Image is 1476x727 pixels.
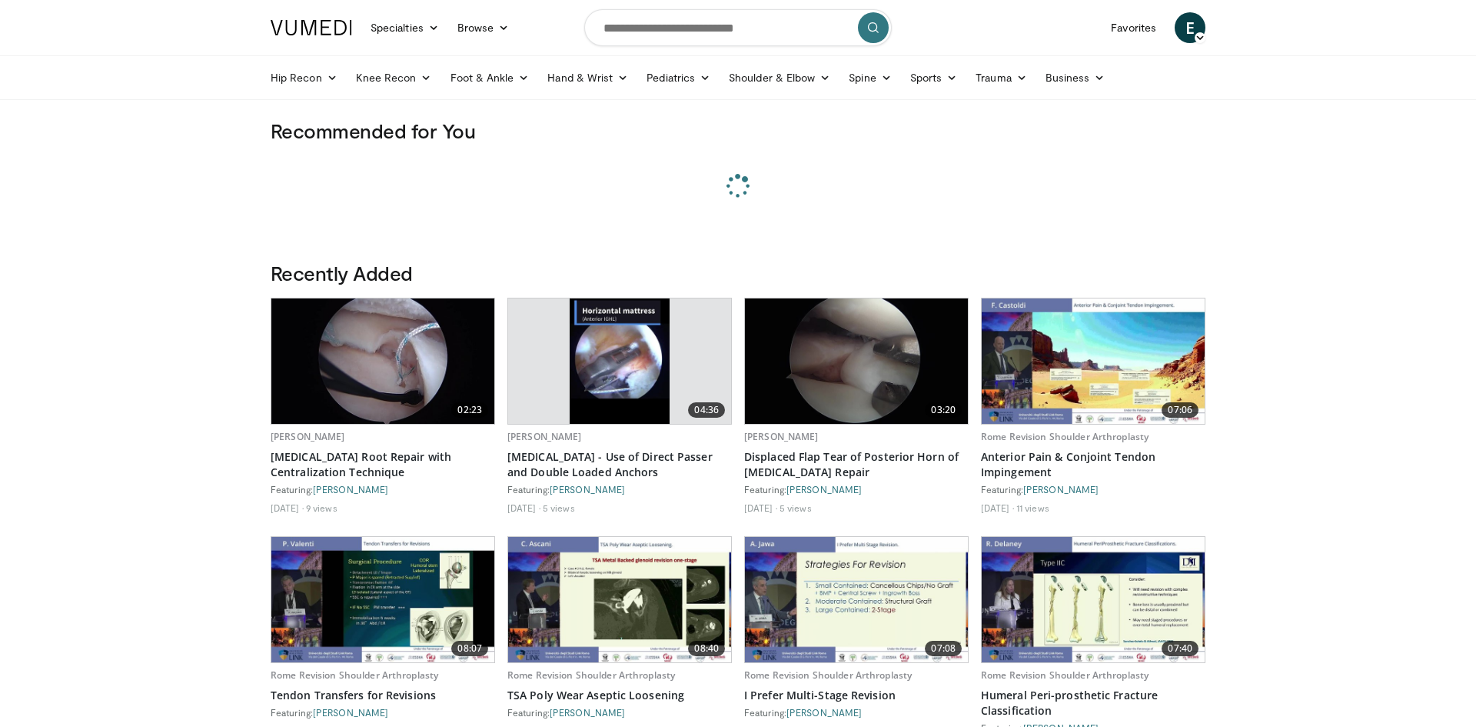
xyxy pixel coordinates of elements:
span: 03:20 [925,402,962,418]
a: 08:07 [271,537,494,662]
a: Shoulder & Elbow [720,62,839,93]
span: 08:40 [688,641,725,656]
li: 5 views [780,502,812,514]
a: Displaced Flap Tear of Posterior Horn of [MEDICAL_DATA] Repair [744,449,969,480]
img: 2649116b-05f8-405c-a48f-a284a947b030.620x360_q85_upscale.jpg [745,298,968,424]
h3: Recently Added [271,261,1205,285]
a: [PERSON_NAME] [313,484,388,495]
a: [PERSON_NAME] [550,484,625,495]
a: I Prefer Multi-Stage Revision [744,688,969,703]
a: [PERSON_NAME] [786,707,862,718]
a: Rome Revision Shoulder Arthroplasty [981,669,1149,682]
span: 07:40 [1162,641,1198,656]
a: [PERSON_NAME] [786,484,862,495]
a: [PERSON_NAME] [1023,484,1099,495]
a: Sports [901,62,967,93]
li: [DATE] [507,502,540,514]
a: Business [1036,62,1115,93]
div: Featuring: [507,483,732,495]
img: 8037028b-5014-4d38-9a8c-71d966c81743.620x360_q85_upscale.jpg [982,298,1205,424]
li: 9 views [306,502,337,514]
a: 07:08 [745,537,968,662]
h3: Recommended for You [271,118,1205,143]
a: Specialties [361,12,448,43]
div: Featuring: [744,706,969,719]
li: [DATE] [271,502,304,514]
img: 926032fc-011e-4e04-90f2-afa899d7eae5.620x360_q85_upscale.jpg [271,298,494,424]
a: 04:36 [508,298,731,424]
a: 08:40 [508,537,731,662]
a: [MEDICAL_DATA] - Use of Direct Passer and Double Loaded Anchors [507,449,732,480]
a: Trauma [966,62,1036,93]
a: 03:20 [745,298,968,424]
a: Favorites [1102,12,1165,43]
img: VuMedi Logo [271,20,352,35]
a: 07:06 [982,298,1205,424]
a: Rome Revision Shoulder Arthroplasty [271,669,438,682]
a: [PERSON_NAME] [744,430,819,443]
span: 04:36 [688,402,725,418]
img: f121adf3-8f2a-432a-ab04-b981073a2ae5.620x360_q85_upscale.jpg [271,537,494,662]
a: Hip Recon [261,62,347,93]
a: Hand & Wrist [538,62,637,93]
a: Browse [448,12,519,43]
li: [DATE] [744,502,777,514]
a: 02:23 [271,298,494,424]
li: [DATE] [981,502,1014,514]
a: Tendon Transfers for Revisions [271,688,495,703]
a: Pediatrics [637,62,720,93]
a: 07:40 [982,537,1205,662]
span: 07:06 [1162,402,1198,418]
a: Rome Revision Shoulder Arthroplasty [981,430,1149,443]
a: Foot & Ankle [441,62,539,93]
a: Rome Revision Shoulder Arthroplasty [744,669,912,682]
li: 5 views [543,502,575,514]
img: cd449402-123d-47f7-b112-52d159f17939.620x360_q85_upscale.jpg [570,298,670,424]
img: a3fe917b-418f-4b37-ad2e-b0d12482d850.620x360_q85_upscale.jpg [745,537,968,662]
img: c89197b7-361e-43d5-a86e-0b48a5cfb5ba.620x360_q85_upscale.jpg [982,537,1205,662]
a: Anterior Pain & Conjoint Tendon Impingement [981,449,1205,480]
div: Featuring: [744,483,969,495]
img: b9682281-d191-4971-8e2c-52cd21f8feaa.620x360_q85_upscale.jpg [508,537,731,662]
a: [PERSON_NAME] [271,430,345,443]
span: 07:08 [925,641,962,656]
a: Spine [839,62,900,93]
a: TSA Poly Wear Aseptic Loosening [507,688,732,703]
a: Knee Recon [347,62,441,93]
a: [PERSON_NAME] [507,430,582,443]
li: 11 views [1016,502,1049,514]
div: Featuring: [271,706,495,719]
a: [PERSON_NAME] [550,707,625,718]
a: [PERSON_NAME] [313,707,388,718]
a: E [1175,12,1205,43]
span: 02:23 [451,402,488,418]
span: 08:07 [451,641,488,656]
a: [MEDICAL_DATA] Root Repair with Centralization Technique [271,449,495,480]
a: Rome Revision Shoulder Arthroplasty [507,669,675,682]
a: Humeral Peri-prosthetic Fracture Classification [981,688,1205,719]
input: Search topics, interventions [584,9,892,46]
div: Featuring: [981,483,1205,495]
div: Featuring: [271,483,495,495]
div: Featuring: [507,706,732,719]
